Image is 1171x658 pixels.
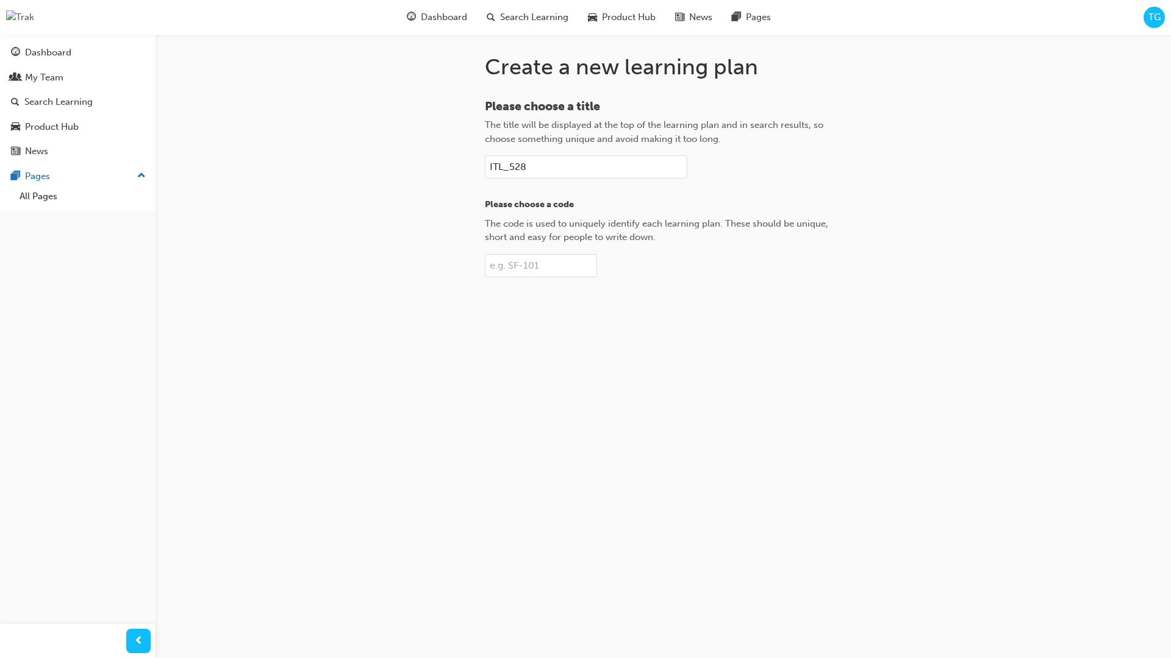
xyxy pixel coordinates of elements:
[15,187,151,206] a: All Pages
[137,168,146,184] span: up-icon
[5,91,151,113] a: Search Learning
[11,73,20,83] span: people-icon
[5,116,151,138] a: Product Hub
[25,169,50,183] div: Pages
[588,10,597,25] span: car-icon
[25,144,48,158] div: News
[5,140,151,163] a: News
[500,10,568,24] span: Search Learning
[1148,10,1161,24] span: TG
[24,95,93,109] div: Search Learning
[5,165,151,188] button: Pages
[485,198,842,212] p: Please choose a code
[1144,7,1165,28] button: TG
[485,119,823,144] span: The title will be displayed at the top of the learning plan and in search results, so choose some...
[5,39,151,165] button: DashboardMy TeamSearch LearningProduct HubNews
[665,5,722,30] a: news-iconNews
[134,634,143,649] span: prev-icon
[11,48,20,58] span: guage-icon
[485,218,828,243] span: The code is used to uniquely identify each learning plan. These should be unique, short and easy ...
[722,5,781,30] a: pages-iconPages
[485,155,687,179] input: Please choose a titleThe title will be displayed at the top of the learning plan and in search re...
[25,46,71,60] div: Dashboard
[407,10,416,25] span: guage-icon
[11,146,20,157] span: news-icon
[11,122,20,133] span: car-icon
[675,10,684,25] span: news-icon
[578,5,665,30] a: car-iconProduct Hub
[477,5,578,30] a: search-iconSearch Learning
[421,10,467,24] span: Dashboard
[11,171,20,182] span: pages-icon
[602,10,656,24] span: Product Hub
[25,120,79,134] div: Product Hub
[487,10,495,25] span: search-icon
[11,97,20,108] span: search-icon
[485,100,842,114] p: Please choose a title
[5,41,151,64] a: Dashboard
[689,10,712,24] span: News
[5,66,151,89] a: My Team
[485,54,842,80] h1: Create a new learning plan
[25,71,63,85] div: My Team
[485,254,597,277] input: Please choose a codeThe code is used to uniquely identify each learning plan. These should be uni...
[732,10,741,25] span: pages-icon
[397,5,477,30] a: guage-iconDashboard
[746,10,771,24] span: Pages
[6,10,34,24] img: Trak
